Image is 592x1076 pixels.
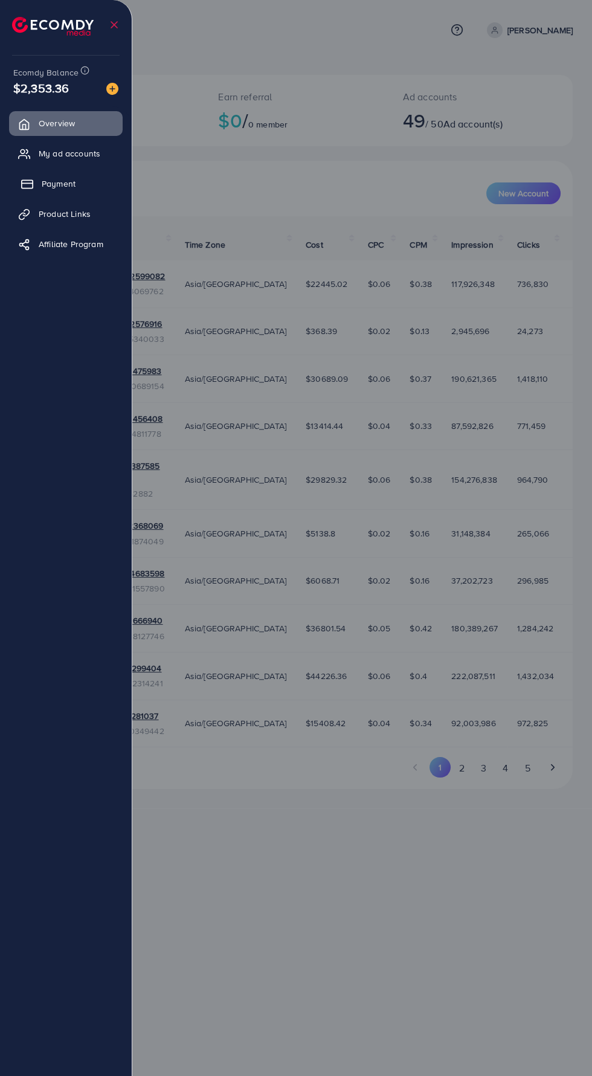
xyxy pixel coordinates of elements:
[39,147,100,159] span: My ad accounts
[9,111,123,135] a: Overview
[541,1022,583,1067] iframe: Chat
[106,83,118,95] img: image
[9,172,123,196] a: Payment
[9,202,123,226] a: Product Links
[39,238,103,250] span: Affiliate Program
[13,79,69,97] span: $2,353.36
[39,117,75,129] span: Overview
[39,208,91,220] span: Product Links
[9,141,123,166] a: My ad accounts
[12,17,94,36] img: logo
[42,178,76,190] span: Payment
[13,66,79,79] span: Ecomdy Balance
[9,232,123,256] a: Affiliate Program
